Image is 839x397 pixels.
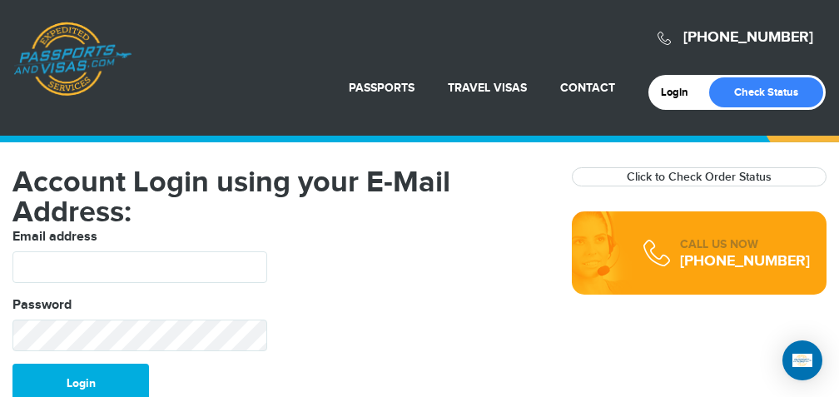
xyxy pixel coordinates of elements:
[627,170,772,184] a: Click to Check Order Status
[448,81,527,95] a: Travel Visas
[13,22,132,97] a: Passports & [DOMAIN_NAME]
[349,81,415,95] a: Passports
[680,236,810,253] div: CALL US NOW
[12,167,547,227] h1: Account Login using your E-Mail Address:
[560,81,615,95] a: Contact
[661,86,700,99] a: Login
[683,28,813,47] a: [PHONE_NUMBER]
[782,340,822,380] div: Open Intercom Messenger
[12,295,72,315] label: Password
[12,227,97,247] label: Email address
[680,253,810,270] div: [PHONE_NUMBER]
[709,77,823,107] a: Check Status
